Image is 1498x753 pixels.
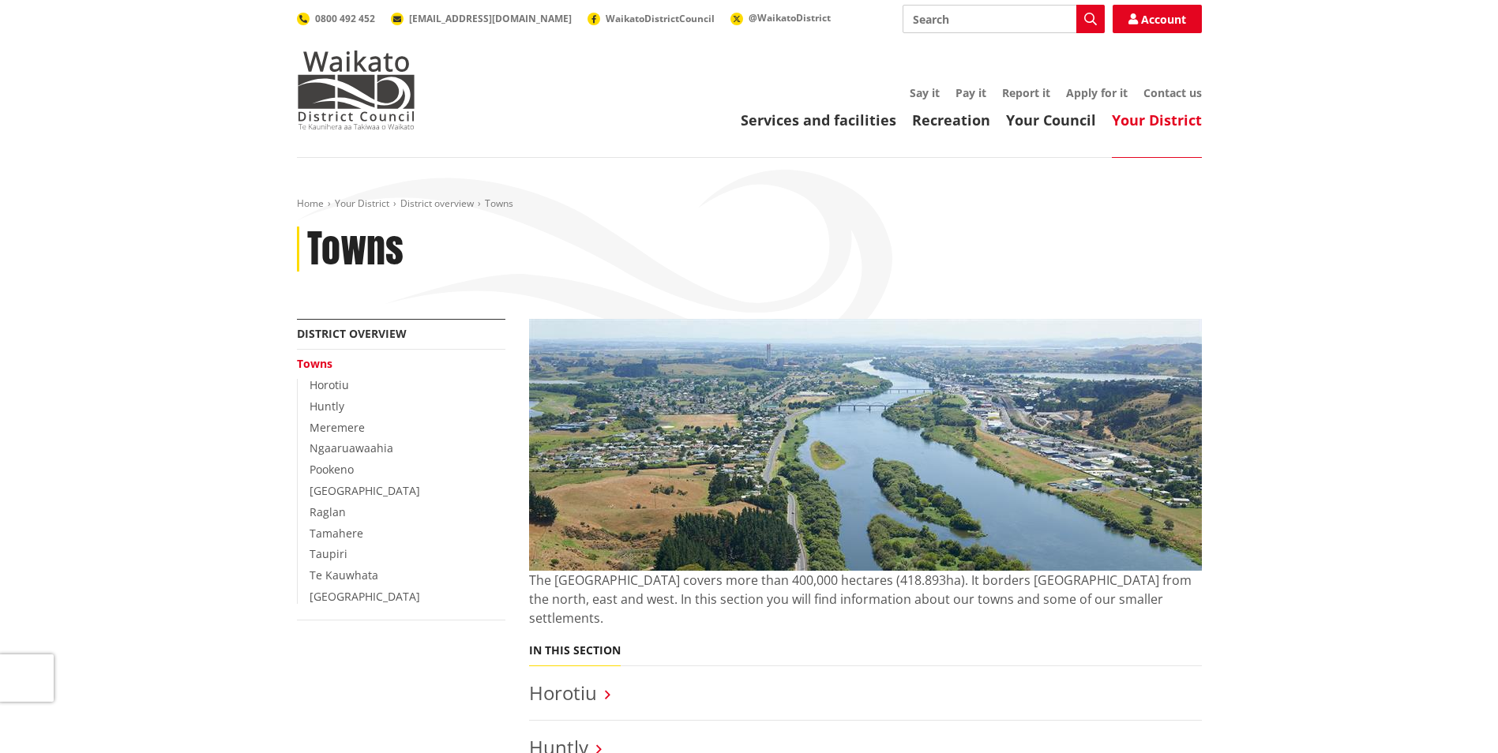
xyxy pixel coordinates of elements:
a: Contact us [1143,85,1202,100]
a: Your District [1112,111,1202,129]
a: Meremere [310,420,365,435]
a: 0800 492 452 [297,12,375,25]
span: [EMAIL_ADDRESS][DOMAIN_NAME] [409,12,572,25]
nav: breadcrumb [297,197,1202,211]
h1: Towns [307,227,404,272]
a: Your District [335,197,389,210]
a: District overview [400,197,474,210]
a: Tamahere [310,526,363,541]
a: Ngaaruawaahia [310,440,393,455]
a: Report it [1002,85,1050,100]
a: [EMAIL_ADDRESS][DOMAIN_NAME] [391,12,572,25]
a: Services and facilities [741,111,896,129]
span: 0800 492 452 [315,12,375,25]
a: WaikatoDistrictCouncil [588,12,715,25]
a: Home [297,197,324,210]
p: The [GEOGRAPHIC_DATA] covers more than 400,000 hectares (418.893ha). It borders [GEOGRAPHIC_DATA]... [529,571,1202,627]
img: Huntly-aerial-photograph [529,319,1202,571]
span: Towns [485,197,513,210]
a: Horotiu [310,377,349,392]
h5: In this section [529,644,621,657]
a: Huntly [310,399,344,414]
a: District overview [297,326,407,341]
img: Waikato District Council - Te Kaunihera aa Takiwaa o Waikato [297,51,415,129]
a: Say it [910,85,940,100]
a: Taupiri [310,546,347,561]
a: Apply for it [1066,85,1128,100]
a: [GEOGRAPHIC_DATA] [310,589,420,604]
a: Your Council [1006,111,1096,129]
a: Recreation [912,111,990,129]
a: Te Kauwhata [310,568,378,583]
a: Towns [297,356,332,371]
a: Account [1113,5,1202,33]
span: @WaikatoDistrict [749,11,831,24]
a: @WaikatoDistrict [730,11,831,24]
a: Raglan [310,504,346,519]
input: Search input [903,5,1105,33]
a: Pay it [955,85,986,100]
a: Horotiu [529,680,597,706]
span: WaikatoDistrictCouncil [606,12,715,25]
a: Pookeno [310,462,354,477]
a: [GEOGRAPHIC_DATA] [310,483,420,498]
